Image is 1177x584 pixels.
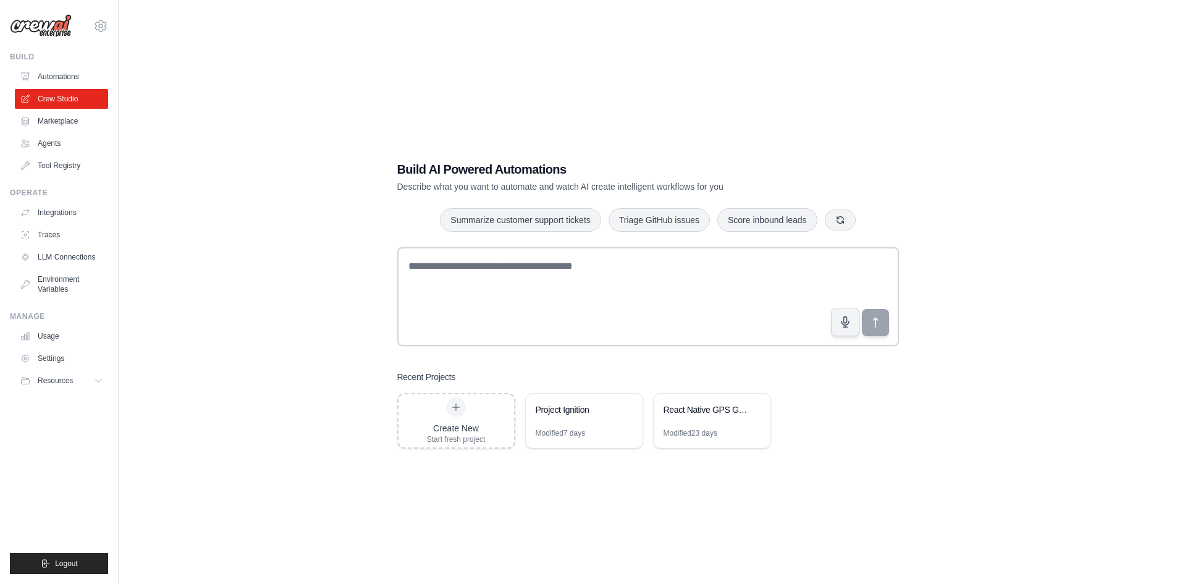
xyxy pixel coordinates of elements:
[397,161,812,178] h1: Build AI Powered Automations
[10,52,108,62] div: Build
[427,422,486,434] div: Create New
[15,89,108,109] a: Crew Studio
[10,311,108,321] div: Manage
[38,376,73,386] span: Resources
[15,225,108,245] a: Traces
[664,428,717,438] div: Modified 23 days
[15,371,108,391] button: Resources
[15,203,108,222] a: Integrations
[10,14,72,38] img: Logo
[15,247,108,267] a: LLM Connections
[15,349,108,368] a: Settings
[15,133,108,153] a: Agents
[15,156,108,176] a: Tool Registry
[15,67,108,87] a: Automations
[10,188,108,198] div: Operate
[609,208,710,232] button: Triage GitHub issues
[397,371,456,383] h3: Recent Projects
[427,434,486,444] div: Start fresh project
[831,308,859,336] button: Click to speak your automation idea
[15,111,108,131] a: Marketplace
[664,404,748,416] div: React Native GPS Gyroscope Logger
[10,553,108,574] button: Logout
[825,209,856,231] button: Get new suggestions
[15,269,108,299] a: Environment Variables
[440,208,601,232] button: Summarize customer support tickets
[15,326,108,346] a: Usage
[55,559,78,569] span: Logout
[717,208,817,232] button: Score inbound leads
[536,428,586,438] div: Modified 7 days
[536,404,620,416] div: Project Ignition
[397,180,812,193] p: Describe what you want to automate and watch AI create intelligent workflows for you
